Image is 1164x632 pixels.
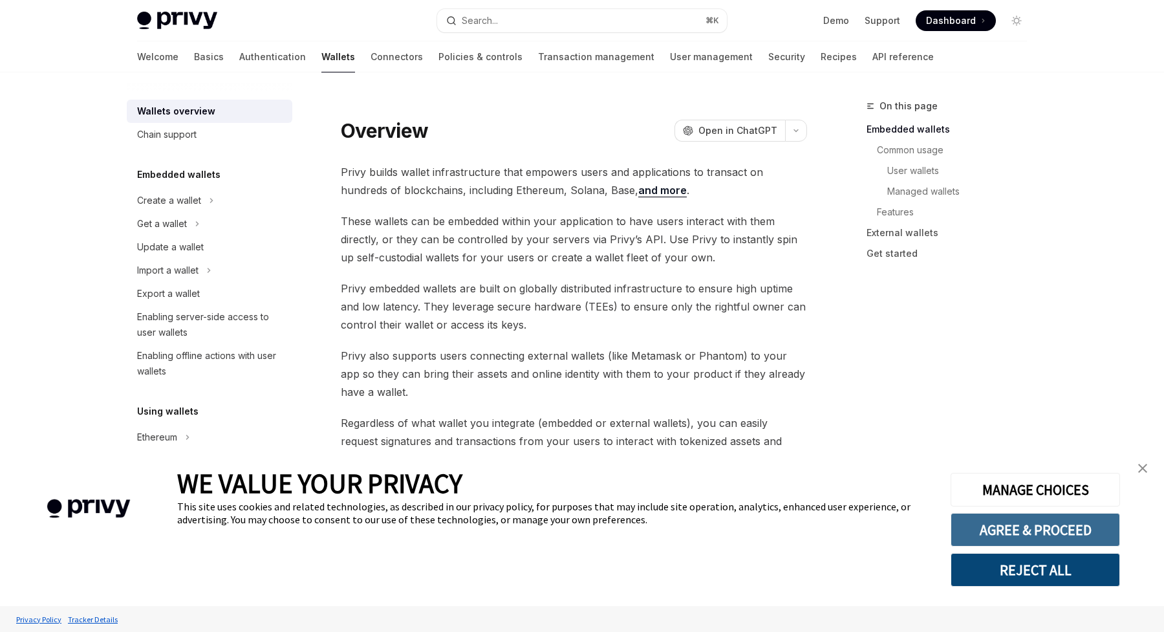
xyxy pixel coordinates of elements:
[341,347,807,401] span: Privy also supports users connecting external wallets (like Metamask or Phantom) to your app so t...
[137,41,178,72] a: Welcome
[916,10,996,31] a: Dashboard
[239,41,306,72] a: Authentication
[137,404,199,419] h5: Using wallets
[137,193,201,208] div: Create a wallet
[768,41,805,72] a: Security
[951,473,1120,507] button: MANAGE CHOICES
[137,239,204,255] div: Update a wallet
[437,9,727,32] button: Search...⌘K
[877,202,1037,223] a: Features
[137,127,197,142] div: Chain support
[127,123,292,146] a: Chain support
[951,513,1120,547] button: AGREE & PROCEED
[867,223,1037,243] a: External wallets
[698,124,777,137] span: Open in ChatGPT
[670,41,753,72] a: User management
[638,184,687,197] a: and more
[341,212,807,267] span: These wallets can be embedded within your application to have users interact with them directly, ...
[1138,464,1147,473] img: close banner
[341,163,807,199] span: Privy builds wallet infrastructure that empowers users and applications to transact on hundreds o...
[341,414,807,468] span: Regardless of what wallet you integrate (embedded or external wallets), you can easily request si...
[879,98,938,114] span: On this page
[137,309,285,340] div: Enabling server-side access to user wallets
[887,181,1037,202] a: Managed wallets
[872,41,934,72] a: API reference
[137,216,187,232] div: Get a wallet
[951,553,1120,587] button: REJECT ALL
[13,608,65,631] a: Privacy Policy
[462,13,498,28] div: Search...
[321,41,355,72] a: Wallets
[194,41,224,72] a: Basics
[823,14,849,27] a: Demo
[371,41,423,72] a: Connectors
[706,16,719,26] span: ⌘ K
[538,41,654,72] a: Transaction management
[137,104,215,119] div: Wallets overview
[1130,455,1156,481] a: close banner
[177,500,931,526] div: This site uses cookies and related technologies, as described in our privacy policy, for purposes...
[341,119,428,142] h1: Overview
[127,235,292,259] a: Update a wallet
[877,140,1037,160] a: Common usage
[137,348,285,379] div: Enabling offline actions with user wallets
[127,100,292,123] a: Wallets overview
[438,41,523,72] a: Policies & controls
[341,279,807,334] span: Privy embedded wallets are built on globally distributed infrastructure to ensure high uptime and...
[137,286,200,301] div: Export a wallet
[137,167,221,182] h5: Embedded wallets
[821,41,857,72] a: Recipes
[177,466,462,500] span: WE VALUE YOUR PRIVACY
[127,344,292,383] a: Enabling offline actions with user wallets
[1006,10,1027,31] button: Toggle dark mode
[887,160,1037,181] a: User wallets
[65,608,121,631] a: Tracker Details
[127,305,292,344] a: Enabling server-side access to user wallets
[127,282,292,305] a: Export a wallet
[137,12,217,30] img: light logo
[867,119,1037,140] a: Embedded wallets
[674,120,785,142] button: Open in ChatGPT
[19,481,158,537] img: company logo
[865,14,900,27] a: Support
[926,14,976,27] span: Dashboard
[137,430,177,445] div: Ethereum
[867,243,1037,264] a: Get started
[137,263,199,278] div: Import a wallet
